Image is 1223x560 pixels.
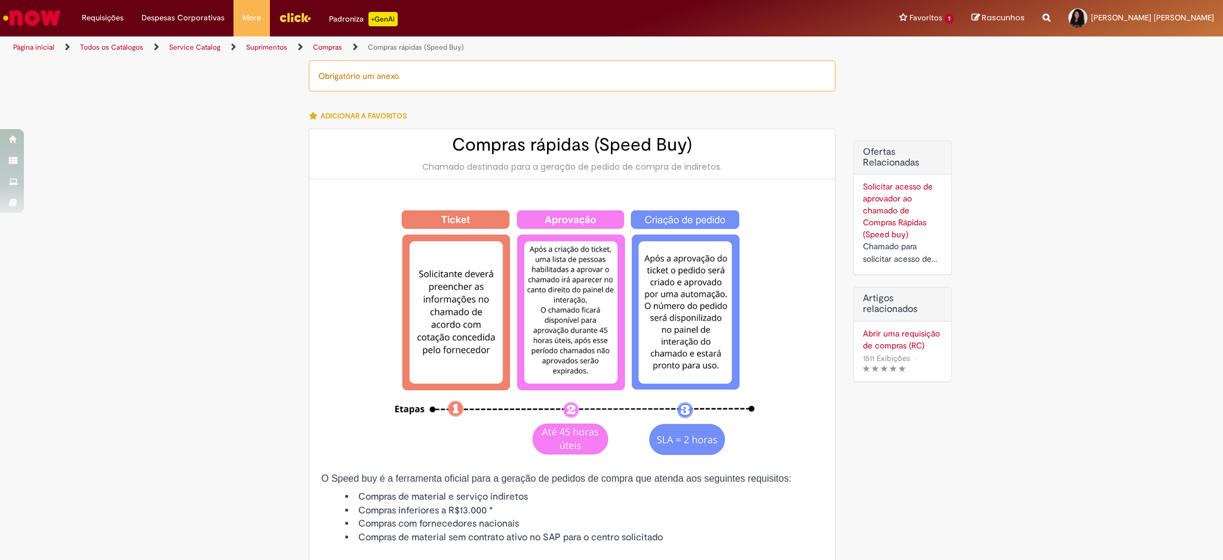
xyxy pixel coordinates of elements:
img: click_logo_yellow_360x200.png [279,8,311,26]
h2: Ofertas Relacionadas [863,147,942,168]
ul: Trilhas de página [9,36,806,59]
li: Compras inferiores a R$13.000 * [345,504,823,518]
a: Compras rápidas (Speed Buy) [368,42,464,52]
li: Compras com fornecedores nacionais [345,517,823,531]
div: Chamado destinado para a geração de pedido de compra de indiretos. [321,161,823,173]
div: Ofertas Relacionadas [853,140,952,275]
a: Compras [313,42,342,52]
span: 1 [945,14,954,24]
a: Todos os Catálogos [80,42,143,52]
a: Página inicial [13,42,54,52]
span: [PERSON_NAME] [PERSON_NAME] [1091,13,1214,23]
span: Adicionar a Favoritos [321,111,407,121]
a: Abrir uma requisição de compras (RC) [863,328,942,351]
a: Solicitar acesso de aprovador ao chamado de Compras Rápidas (Speed buy) [863,181,933,240]
h3: Artigos relacionados [863,293,942,314]
span: • [912,350,920,366]
div: Chamado para solicitar acesso de aprovador ao ticket de Speed buy [863,240,942,265]
p: +GenAi [368,12,398,26]
span: Rascunhos [982,12,1025,23]
li: Compras de material sem contrato ativo no SAP para o centro solicitado [345,531,823,544]
span: O Speed buy é a ferramenta oficial para a geração de pedidos de compra que atenda aos seguintes r... [321,473,791,484]
img: ServiceNow [1,6,63,30]
span: More [242,12,261,24]
div: Obrigatório um anexo. [309,60,835,91]
span: Favoritos [909,12,942,24]
a: Service Catalog [169,42,220,52]
span: Despesas Corporativas [142,12,225,24]
a: Suprimentos [246,42,287,52]
a: Rascunhos [972,13,1025,24]
li: Compras de material e serviço indiretos [345,490,823,504]
span: Requisições [82,12,124,24]
div: Padroniza [329,12,398,26]
button: Adicionar a Favoritos [309,103,413,128]
h2: Compras rápidas (Speed Buy) [321,135,823,155]
span: 1511 Exibições [863,353,910,363]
